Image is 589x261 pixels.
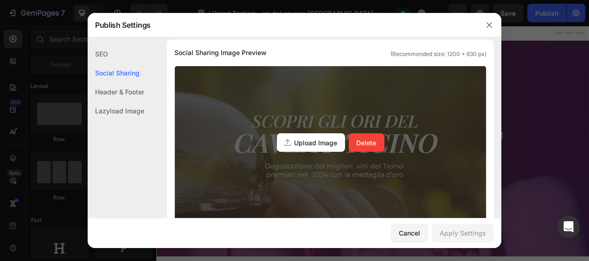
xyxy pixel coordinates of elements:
[114,124,442,205] strong: [GEOGRAPHIC_DATA]
[349,133,384,152] button: image socialUpload Image
[88,101,144,120] div: Lazyload Image
[391,50,487,58] span: (Recommended size: 1200 x 630 px)
[149,210,408,221] span: Degustazione dei migliori vini del [GEOGRAPHIC_DATA]
[399,228,420,238] div: Cancel
[186,222,371,233] span: premiati nel 2025 con la medaglia d’oro
[88,63,144,82] div: Social Sharing
[88,82,144,101] div: Header & Footer
[88,44,144,63] div: SEO
[432,224,494,242] button: Apply Settings
[440,228,486,238] div: Apply Settings
[391,224,428,242] button: Cancel
[88,13,477,37] div: Publish Settings
[357,138,377,148] div: Delete
[557,216,580,238] div: Open Intercom Messenger
[174,47,267,58] span: Social Sharing Image Preview
[165,103,392,134] i: SCOPRI GLI ORI DEL
[294,138,338,148] span: Upload Image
